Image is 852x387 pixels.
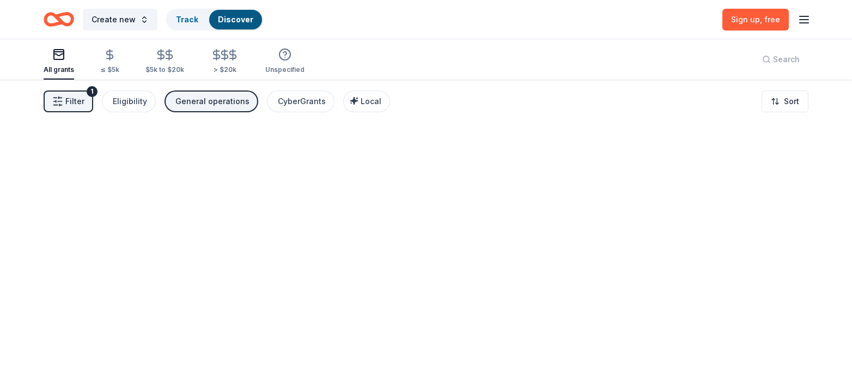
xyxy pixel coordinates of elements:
[44,90,93,112] button: Filter1
[210,65,239,74] div: > $20k
[267,90,334,112] button: CyberGrants
[165,90,258,112] button: General operations
[278,95,326,108] div: CyberGrants
[731,15,780,24] span: Sign up
[166,9,263,31] button: TrackDiscover
[44,44,74,80] button: All grants
[100,65,119,74] div: ≤ $5k
[83,9,157,31] button: Create new
[265,65,305,74] div: Unspecified
[102,90,156,112] button: Eligibility
[265,44,305,80] button: Unspecified
[343,90,390,112] button: Local
[145,65,184,74] div: $5k to $20k
[44,7,74,32] a: Home
[210,44,239,80] button: > $20k
[175,95,249,108] div: General operations
[722,9,789,31] a: Sign up, free
[100,44,119,80] button: ≤ $5k
[762,90,808,112] button: Sort
[145,44,184,80] button: $5k to $20k
[92,13,136,26] span: Create new
[44,65,74,74] div: All grants
[87,86,98,97] div: 1
[218,15,253,24] a: Discover
[760,15,780,24] span: , free
[361,96,381,106] span: Local
[113,95,147,108] div: Eligibility
[784,95,799,108] span: Sort
[176,15,198,24] a: Track
[65,95,84,108] span: Filter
